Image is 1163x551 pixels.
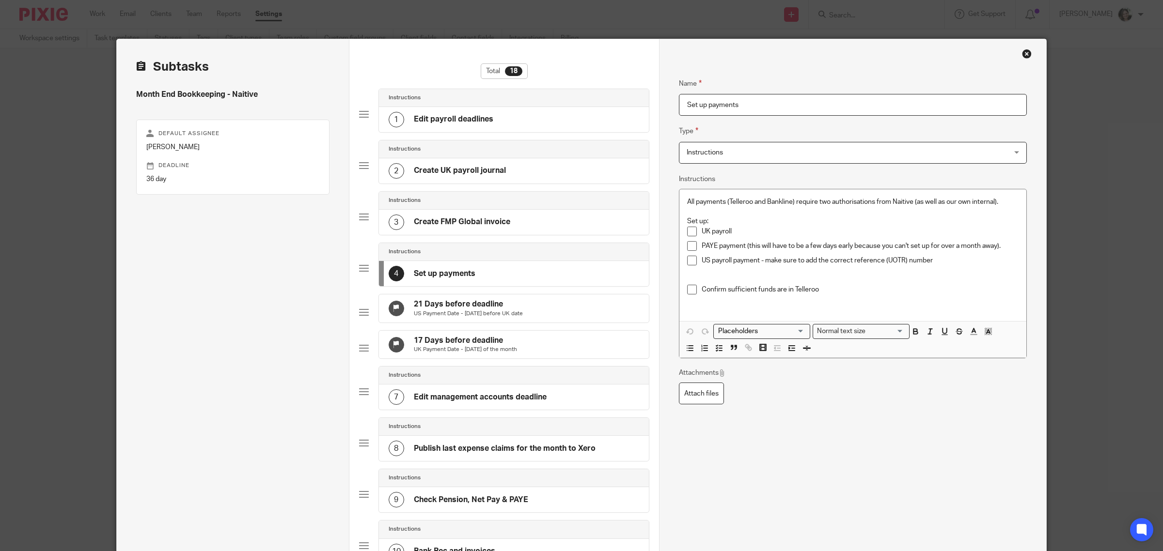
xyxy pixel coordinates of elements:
[389,371,421,379] h4: Instructions
[679,78,702,89] label: Name
[414,444,596,454] h4: Publish last expense claims for the month to Xero
[146,130,319,138] p: Default assignee
[414,310,523,318] p: US Payment Date - [DATE] before UK date
[146,142,319,152] p: [PERSON_NAME]
[389,525,421,533] h4: Instructions
[702,256,1019,265] p: US payroll payment - make sure to add the correct reference (UOTR) number
[389,214,404,230] div: 3
[481,63,528,79] div: Total
[679,368,726,378] p: Attachments
[414,166,506,176] h4: Create UK payroll journal
[702,285,1019,294] p: Confirm sufficient funds are in Telleroo
[389,112,404,127] div: 1
[869,326,904,337] input: Search for option
[389,492,404,507] div: 9
[389,266,404,281] div: 4
[713,324,810,339] div: Search for option
[414,392,547,402] h4: Edit management accounts deadline
[702,241,1019,251] p: PAYE payment (this will have to be a few days early because you can't set up for over a month away).
[505,66,522,76] div: 18
[713,324,810,339] div: Placeholders
[414,495,528,505] h4: Check Pension, Net Pay & PAYE
[687,149,723,156] span: Instructions
[389,163,404,179] div: 2
[813,324,910,339] div: Text styles
[679,174,715,184] label: Instructions
[389,441,404,456] div: 8
[389,197,421,204] h4: Instructions
[702,227,1019,236] p: UK payroll
[136,90,330,100] h4: Month End Bookkeeping - Naitive
[687,216,1019,226] p: Set up:
[414,336,517,346] h4: 17 Days before deadline
[146,174,319,184] p: 36 day
[414,114,493,124] h4: Edit payroll deadlines
[414,217,510,227] h4: Create FMP Global invoice
[813,324,910,339] div: Search for option
[136,59,209,75] h2: Subtasks
[414,346,517,353] p: UK Payment Date - [DATE] of the month
[679,125,698,137] label: Type
[679,383,724,404] label: Attach files
[815,326,868,337] span: Normal text size
[389,389,404,405] div: 7
[389,248,421,256] h4: Instructions
[389,145,421,153] h4: Instructions
[389,423,421,430] h4: Instructions
[687,197,1019,207] p: All payments (Telleroo and Bankline) require two authorisations from Naitive (as well as our own ...
[414,299,523,309] h4: 21 Days before deadline
[389,94,421,102] h4: Instructions
[414,269,475,279] h4: Set up payments
[389,474,421,482] h4: Instructions
[1022,49,1032,59] div: Close this dialog window
[146,162,319,169] p: Deadline
[715,326,804,337] input: Search for option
